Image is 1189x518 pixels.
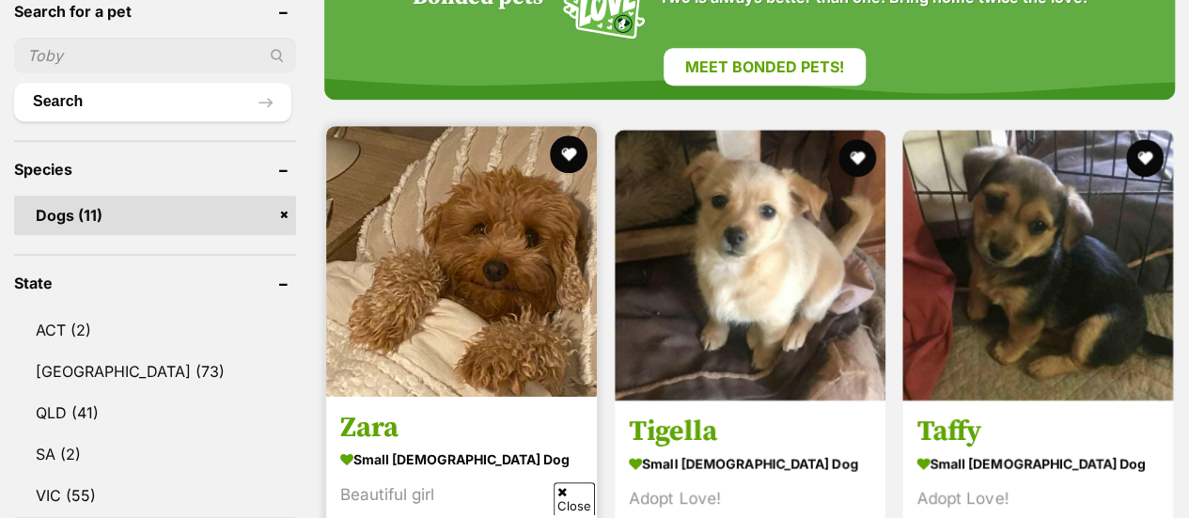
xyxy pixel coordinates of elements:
[14,196,296,235] a: Dogs (11)
[14,161,296,178] header: Species
[14,310,296,350] a: ACT (2)
[837,139,875,177] button: favourite
[916,449,1159,477] strong: small [DEMOGRAPHIC_DATA] Dog
[629,486,871,511] div: Adopt Love!
[326,126,597,397] img: Zara - Poodle (Miniature) Dog
[14,393,296,432] a: QLD (41)
[340,446,583,473] strong: small [DEMOGRAPHIC_DATA] Dog
[916,414,1159,449] h3: Taffy
[14,434,296,474] a: SA (2)
[340,482,583,508] div: Beautiful girl
[14,476,296,515] a: VIC (55)
[615,130,885,400] img: Tigella - Mixed breed Dog
[14,38,296,73] input: Toby
[550,135,587,173] button: favourite
[14,83,291,120] button: Search
[902,130,1173,400] img: Taffy - Mixed breed Dog
[1126,139,1164,177] button: favourite
[340,410,583,446] h3: Zara
[14,3,296,20] header: Search for a pet
[664,48,866,86] a: Meet bonded pets!
[629,414,871,449] h3: Tigella
[629,449,871,477] strong: small [DEMOGRAPHIC_DATA] Dog
[14,275,296,291] header: State
[554,482,595,515] span: Close
[14,352,296,391] a: [GEOGRAPHIC_DATA] (73)
[916,486,1159,511] div: Adopt Love!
